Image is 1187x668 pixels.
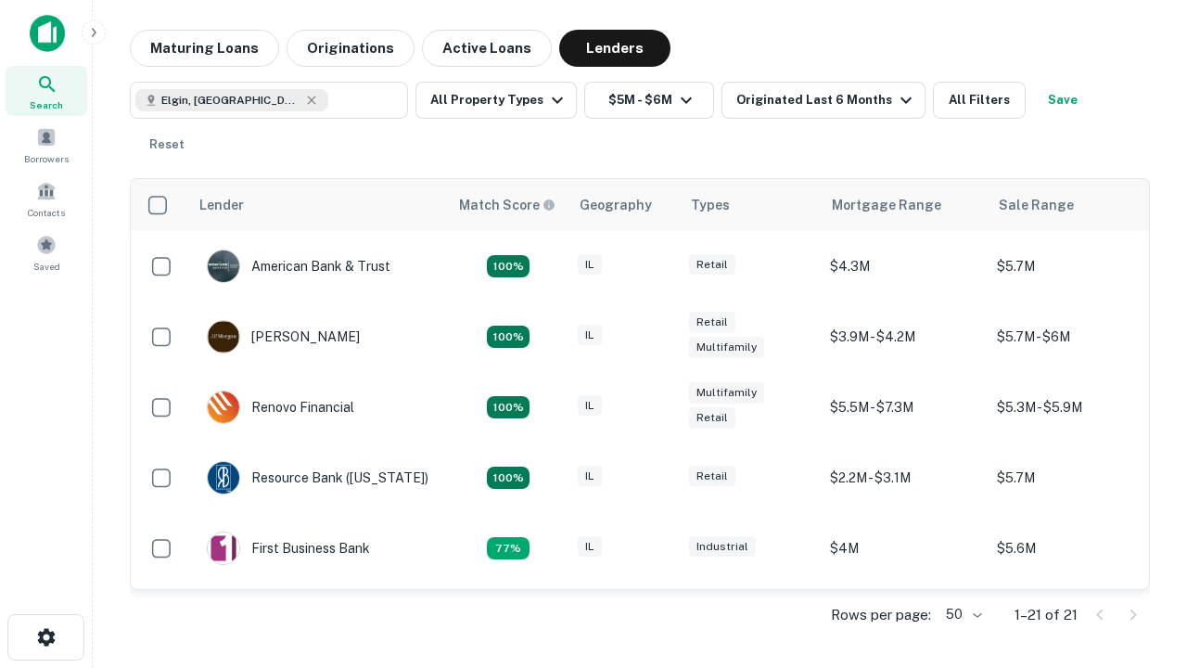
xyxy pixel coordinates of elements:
td: $4M [821,513,988,584]
button: Originated Last 6 Months [721,82,925,119]
th: Mortgage Range [821,179,988,231]
div: IL [578,466,602,487]
button: Originations [287,30,415,67]
div: Retail [689,254,735,276]
img: picture [208,250,239,282]
div: IL [578,254,602,276]
div: Industrial [689,536,756,558]
div: Multifamily [689,337,764,358]
div: Capitalize uses an advanced AI algorithm to match your search with the best lender. The match sco... [459,195,555,215]
button: Save your search to get updates of matches that match your search criteria. [1033,82,1092,119]
div: Renovo Financial [207,391,354,424]
span: Elgin, [GEOGRAPHIC_DATA], [GEOGRAPHIC_DATA] [161,92,300,109]
td: $5.3M - $5.9M [988,372,1155,443]
img: picture [208,462,239,494]
button: $5M - $6M [584,82,714,119]
td: $5.7M [988,231,1155,302]
button: Reset [137,126,197,163]
img: picture [208,533,239,564]
td: $5.1M [988,584,1155,654]
p: 1–21 of 21 [1015,604,1078,626]
span: Search [30,97,63,112]
div: Mortgage Range [832,194,941,216]
a: Contacts [6,173,87,224]
div: Matching Properties: 4, hasApolloMatch: undefined [487,467,530,489]
iframe: Chat Widget [1094,520,1187,609]
div: Originated Last 6 Months [736,89,917,111]
div: Sale Range [999,194,1074,216]
div: Matching Properties: 4, hasApolloMatch: undefined [487,326,530,348]
td: $2.2M - $3.1M [821,443,988,513]
div: Resource Bank ([US_STATE]) [207,461,428,495]
div: Retail [689,407,735,429]
div: Retail [689,312,735,333]
th: Geography [568,179,680,231]
button: All Filters [933,82,1026,119]
th: Lender [188,179,448,231]
div: 50 [938,601,985,628]
th: Types [680,179,821,231]
div: IL [578,325,602,346]
div: Matching Properties: 4, hasApolloMatch: undefined [487,396,530,418]
button: Maturing Loans [130,30,279,67]
div: First Business Bank [207,532,370,565]
div: Lender [199,194,244,216]
th: Capitalize uses an advanced AI algorithm to match your search with the best lender. The match sco... [448,179,568,231]
button: All Property Types [415,82,577,119]
div: Matching Properties: 7, hasApolloMatch: undefined [487,255,530,277]
button: Active Loans [422,30,552,67]
div: IL [578,395,602,417]
p: Rows per page: [831,604,931,626]
th: Sale Range [988,179,1155,231]
div: IL [578,536,602,558]
span: Contacts [28,205,65,220]
img: capitalize-icon.png [30,15,65,52]
td: $5.6M [988,513,1155,584]
span: Borrowers [24,151,69,166]
img: picture [208,321,239,353]
td: $3.1M [821,584,988,654]
div: [PERSON_NAME] [207,320,360,353]
h6: Match Score [459,195,552,215]
button: Lenders [559,30,670,67]
div: Multifamily [689,382,764,404]
div: Matching Properties: 3, hasApolloMatch: undefined [487,537,530,559]
a: Saved [6,227,87,277]
div: Types [691,194,730,216]
a: Search [6,66,87,116]
td: $4.3M [821,231,988,302]
div: Retail [689,466,735,487]
span: Saved [33,259,60,274]
td: $5.7M - $6M [988,302,1155,372]
img: picture [208,392,239,423]
div: American Bank & Trust [207,250,390,283]
a: Borrowers [6,120,87,170]
div: Geography [580,194,652,216]
td: $5.7M [988,443,1155,513]
td: $5.5M - $7.3M [821,372,988,443]
td: $3.9M - $4.2M [821,302,988,372]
